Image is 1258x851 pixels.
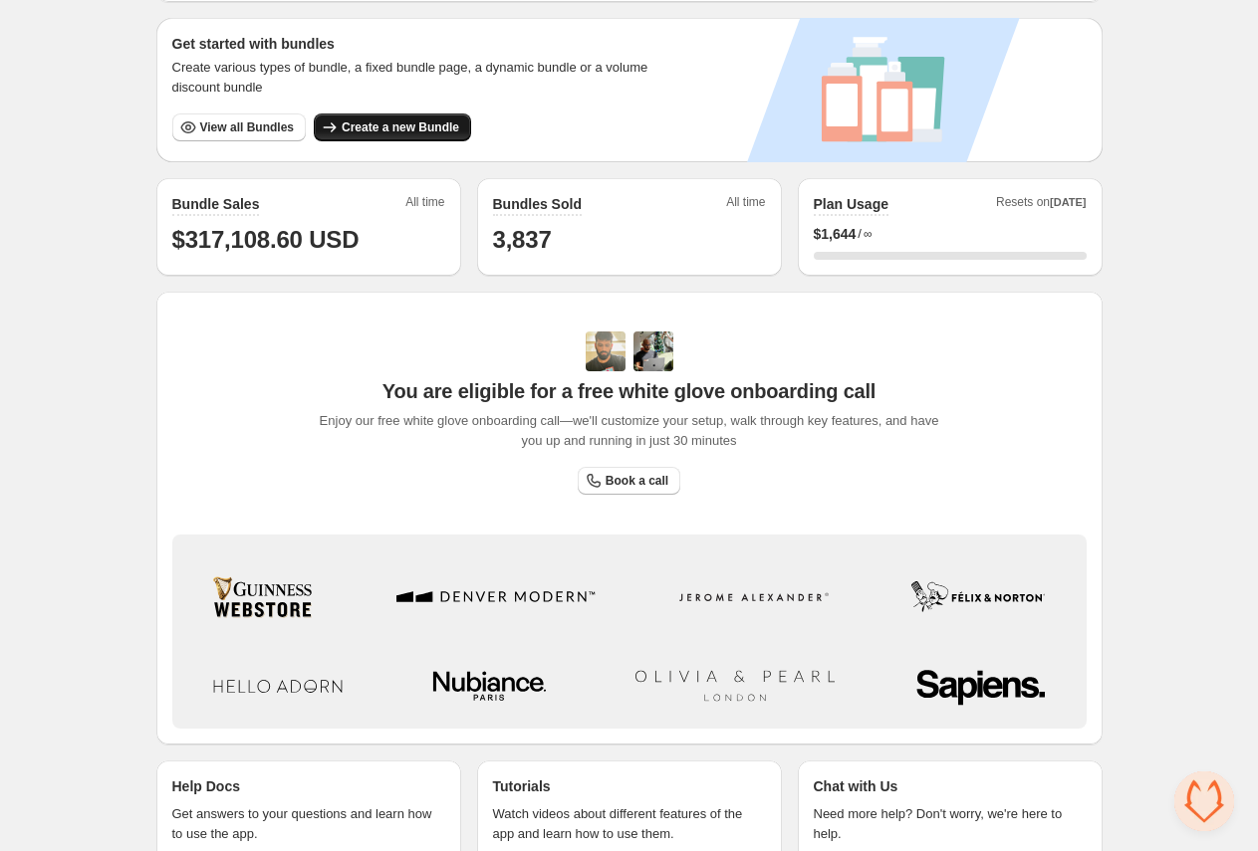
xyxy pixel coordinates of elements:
span: All time [405,194,444,216]
div: Open chat [1174,771,1234,831]
span: Create various types of bundle, a fixed bundle page, a dynamic bundle or a volume discount bundle [172,58,667,98]
span: Book a call [606,473,668,489]
span: Create a new Bundle [342,119,459,135]
button: Create a new Bundle [314,113,471,141]
p: Chat with Us [814,776,898,796]
img: Prakhar [633,331,673,371]
h1: $317,108.60 USD [172,224,445,256]
p: Tutorials [493,776,551,796]
span: All time [726,194,765,216]
h3: Get started with bundles [172,34,667,54]
img: Adi [586,331,626,371]
p: Get answers to your questions and learn how to use the app. [172,804,445,844]
span: ∞ [864,226,873,242]
p: Help Docs [172,776,240,796]
span: [DATE] [1050,196,1086,208]
span: $ 1,644 [814,224,857,244]
p: Watch videos about different features of the app and learn how to use them. [493,804,766,844]
p: Need more help? Don't worry, we're here to help. [814,804,1087,844]
h2: Bundles Sold [493,194,582,214]
span: Resets on [996,194,1087,216]
a: Book a call [578,467,680,495]
button: View all Bundles [172,113,306,141]
h1: 3,837 [493,224,766,256]
span: View all Bundles [200,119,294,135]
span: Enjoy our free white glove onboarding call—we'll customize your setup, walk through key features,... [309,411,949,451]
h2: Plan Usage [814,194,888,214]
h2: Bundle Sales [172,194,260,214]
div: / [814,224,1087,244]
span: You are eligible for a free white glove onboarding call [382,379,876,403]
